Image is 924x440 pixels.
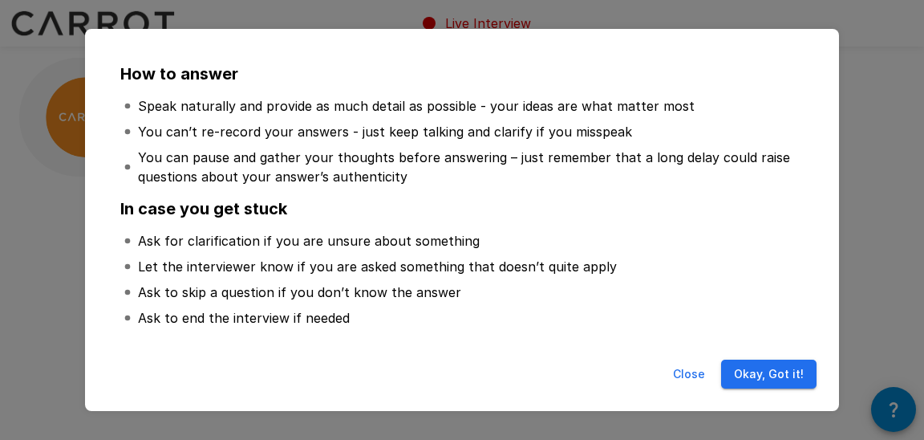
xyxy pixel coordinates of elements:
button: Okay, Got it! [721,360,817,389]
p: Ask for clarification if you are unsure about something [138,231,480,251]
p: Ask to end the interview if needed [138,308,350,328]
p: You can’t re-record your answers - just keep talking and clarify if you misspeak [138,122,632,141]
p: Speak naturally and provide as much detail as possible - your ideas are what matter most [138,96,695,116]
b: How to answer [120,64,238,84]
b: In case you get stuck [120,199,287,218]
p: You can pause and gather your thoughts before answering – just remember that a long delay could r... [138,148,800,186]
button: Close [663,360,715,389]
p: Let the interviewer know if you are asked something that doesn’t quite apply [138,257,617,276]
p: Ask to skip a question if you don’t know the answer [138,283,461,302]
